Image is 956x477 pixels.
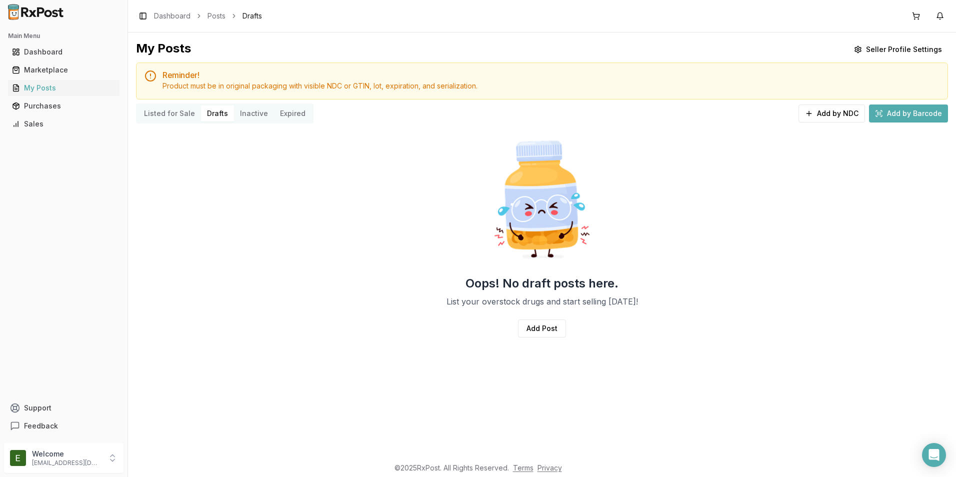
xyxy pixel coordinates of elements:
div: My Posts [12,83,115,93]
button: Dashboard [4,44,123,60]
button: Support [4,399,123,417]
span: Drafts [242,11,262,21]
button: Drafts [201,105,234,121]
button: Expired [274,105,311,121]
button: Purchases [4,98,123,114]
div: Sales [12,119,115,129]
button: Feedback [4,417,123,435]
a: Add Post [518,319,566,337]
div: Open Intercom Messenger [922,443,946,467]
button: Marketplace [4,62,123,78]
a: Marketplace [8,61,119,79]
nav: breadcrumb [154,11,262,21]
button: Sales [4,116,123,132]
a: Dashboard [8,43,119,61]
img: Sad Pill Bottle [478,135,606,263]
button: Inactive [234,105,274,121]
a: Posts [207,11,225,21]
button: Seller Profile Settings [848,40,948,58]
button: Add by Barcode [869,104,948,122]
div: Dashboard [12,47,115,57]
div: Product must be in original packaging with visible NDC or GTIN, lot, expiration, and serialization. [162,81,939,91]
h5: Reminder! [162,71,939,79]
button: Add by NDC [798,104,865,122]
div: Purchases [12,101,115,111]
a: Terms [513,463,533,472]
p: Welcome [32,449,101,459]
a: Privacy [537,463,562,472]
span: Feedback [24,421,58,431]
a: Dashboard [154,11,190,21]
a: My Posts [8,79,119,97]
div: My Posts [136,40,191,58]
p: [EMAIL_ADDRESS][DOMAIN_NAME] [32,459,101,467]
button: Listed for Sale [138,105,201,121]
img: RxPost Logo [4,4,68,20]
h2: Oops! No draft posts here. [465,275,618,291]
h2: Main Menu [8,32,119,40]
p: List your overstock drugs and start selling [DATE]! [446,295,638,307]
div: Marketplace [12,65,115,75]
img: User avatar [10,450,26,466]
a: Purchases [8,97,119,115]
a: Sales [8,115,119,133]
button: My Posts [4,80,123,96]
